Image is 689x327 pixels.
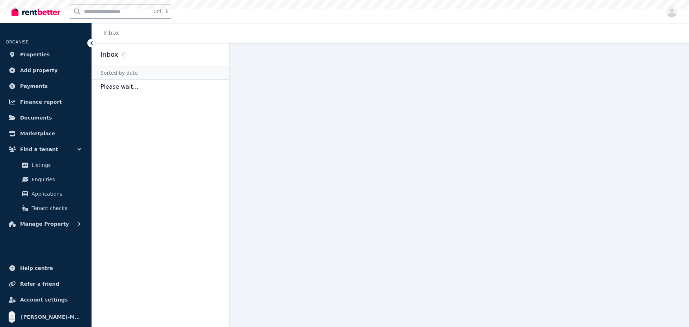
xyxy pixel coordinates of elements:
[6,79,86,93] a: Payments
[20,264,53,272] span: Help centre
[20,50,50,59] span: Properties
[6,47,86,62] a: Properties
[32,204,80,212] span: Tenant checks
[166,9,168,14] span: k
[21,313,83,321] span: [PERSON_NAME]-May [PERSON_NAME]
[32,161,80,169] span: Listings
[103,29,119,36] a: Inbox
[9,187,83,201] a: Applications
[20,220,69,228] span: Manage Property
[6,293,86,307] a: Account settings
[6,217,86,231] button: Manage Property
[92,66,229,80] div: Sorted by date
[6,95,86,109] a: Finance report
[6,142,86,157] button: Find a tenant
[6,63,86,78] a: Add property
[100,50,118,60] h2: Inbox
[20,66,58,75] span: Add property
[9,158,83,172] a: Listings
[32,175,80,184] span: Enquiries
[6,261,86,275] a: Help centre
[6,277,86,291] a: Refer a friend
[32,190,80,198] span: Applications
[9,172,83,187] a: Enquiries
[11,6,60,17] img: RentBetter
[6,126,86,141] a: Marketplace
[152,7,163,16] span: Ctrl
[20,113,52,122] span: Documents
[20,82,48,90] span: Payments
[20,280,59,288] span: Refer a friend
[20,129,55,138] span: Marketplace
[20,98,62,106] span: Finance report
[92,23,128,43] nav: Breadcrumb
[9,201,83,215] a: Tenant checks
[20,295,68,304] span: Account settings
[6,39,28,45] span: ORGANISE
[6,111,86,125] a: Documents
[20,145,58,154] span: Find a tenant
[92,80,229,94] p: Please wait...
